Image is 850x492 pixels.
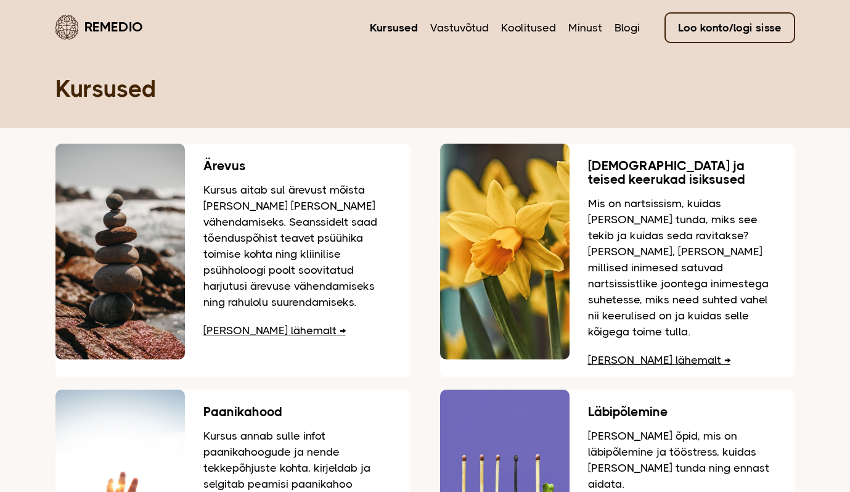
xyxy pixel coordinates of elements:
img: Remedio logo [55,15,78,39]
a: Blogi [615,20,640,36]
a: Loo konto/logi sisse [664,12,795,43]
p: Mis on nartsissism, kuidas [PERSON_NAME] tunda, miks see tekib ja kuidas seda ravitakse? [PERSON_... [588,195,777,340]
img: Nartsissid [440,144,570,359]
p: [PERSON_NAME] õpid, mis on läbipõlemine ja tööstress, kuidas [PERSON_NAME] tunda ning ennast aidata. [588,428,777,492]
h3: [DEMOGRAPHIC_DATA] ja teised keerukad isiksused [588,159,777,186]
a: Kursused [370,20,418,36]
a: Remedio [55,12,143,41]
img: Rannas teineteise peale hoolikalt laotud kivid, mis hoiavad tasakaalu [55,144,185,359]
a: [PERSON_NAME] lähemalt [588,354,730,366]
h1: Kursused [55,74,795,104]
a: [PERSON_NAME] lähemalt [203,324,346,337]
h3: Läbipõlemine [588,405,777,419]
h3: Ärevus [203,159,392,173]
p: Kursus aitab sul ärevust mõista [PERSON_NAME] [PERSON_NAME] vähendamiseks. Seanssidelt saad tõend... [203,182,392,310]
a: Koolitused [501,20,556,36]
h3: Paanikahood [203,405,392,419]
a: Vastuvõtud [430,20,489,36]
a: Minust [568,20,602,36]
